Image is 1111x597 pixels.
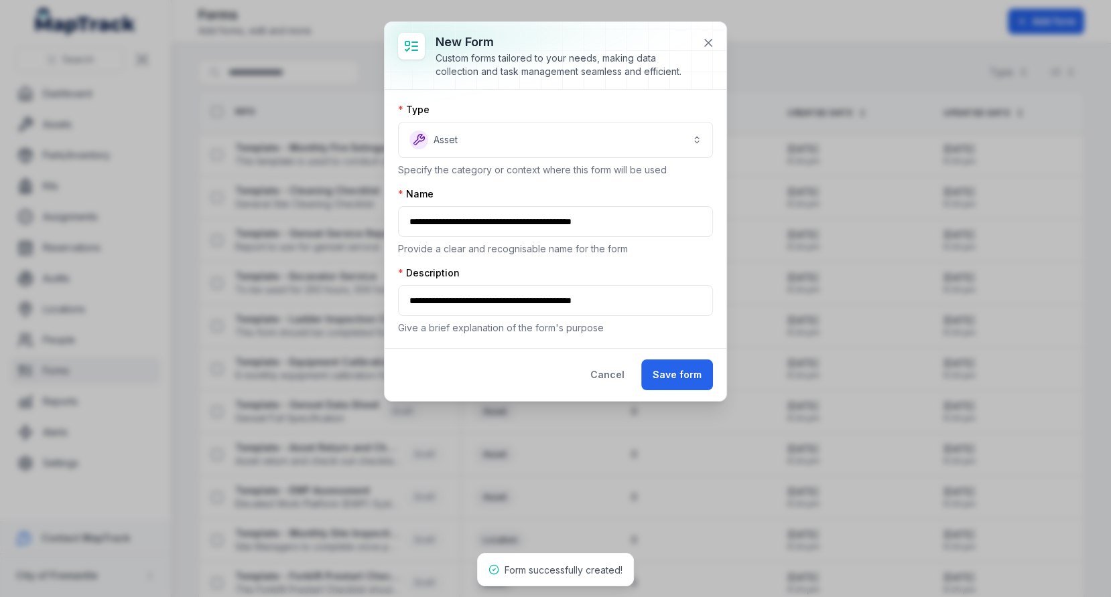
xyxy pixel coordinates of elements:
p: Specify the category or context where this form will be used [398,163,713,177]
p: Give a brief explanation of the form's purpose [398,321,713,335]
label: Description [398,266,460,280]
span: Form successfully created! [505,564,623,576]
button: Save form [641,359,713,390]
h3: New form [436,33,692,52]
button: Asset [398,122,713,158]
button: Cancel [579,359,636,390]
label: Name [398,187,434,201]
div: Custom forms tailored to your needs, making data collection and task management seamless and effi... [436,52,692,78]
p: Provide a clear and recognisable name for the form [398,242,713,256]
label: Type [398,103,430,116]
